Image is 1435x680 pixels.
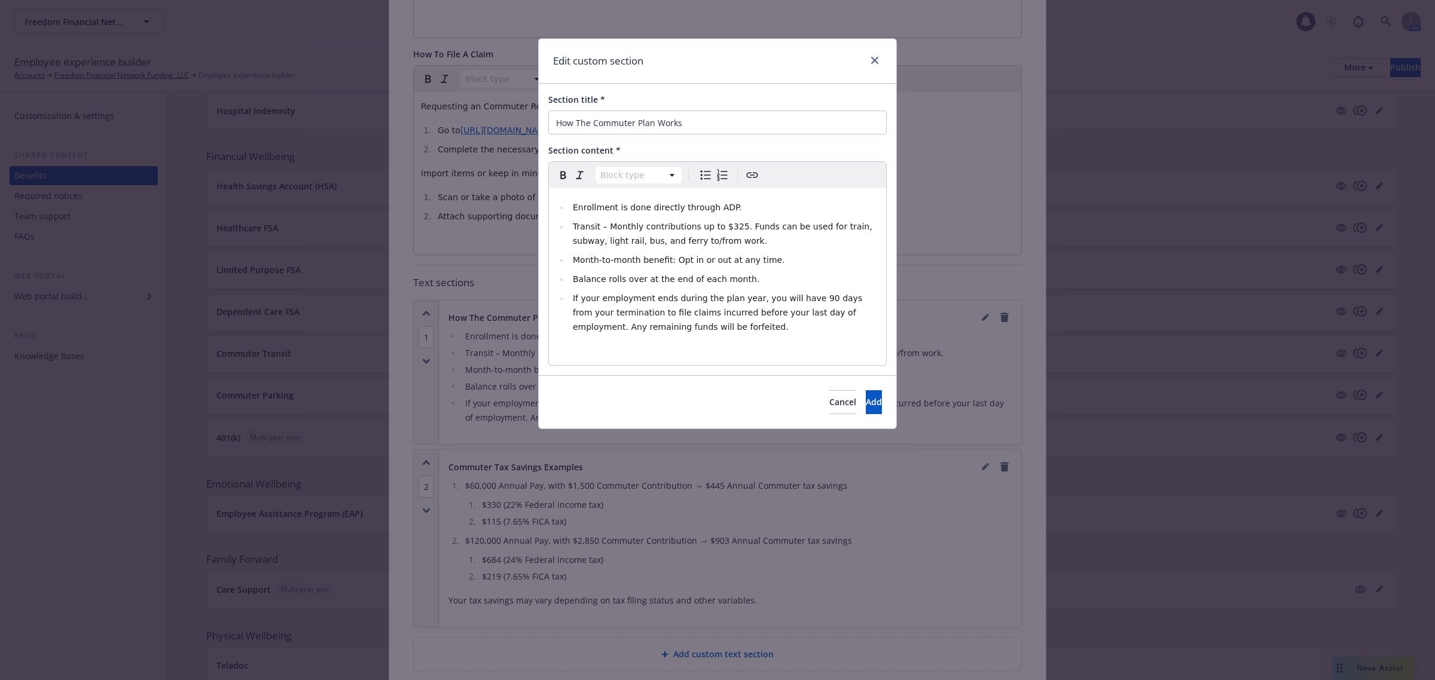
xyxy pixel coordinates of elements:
span: Transit – Monthly contributions up to $325. Funds can be used for train, subway, light rail, bus,... [573,222,875,246]
div: editable markdown [549,188,886,365]
span: If your employment ends during the plan year, you will have 90 days from your termination to file... [573,293,865,332]
span: Cancel [829,396,856,408]
button: Add [866,390,882,414]
div: toggle group [697,167,731,183]
button: Create link [744,167,761,183]
a: close [868,53,882,68]
span: Balance rolls over at the end of each month. [573,274,759,284]
span: Add [866,396,882,408]
button: Italic [572,167,588,183]
h1: Edit custom section [553,53,643,69]
button: Block type [596,167,682,183]
button: Cancel [829,390,856,414]
span: Enrollment is done directly through ADP. [573,203,742,212]
button: Numbered list [714,167,731,183]
span: Month-to-month benefit: Opt in or out at any time. [573,255,785,265]
button: Bulleted list [697,167,714,183]
span: Section content * [548,145,621,156]
button: Bold [555,167,572,183]
span: Section title * [548,94,605,105]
